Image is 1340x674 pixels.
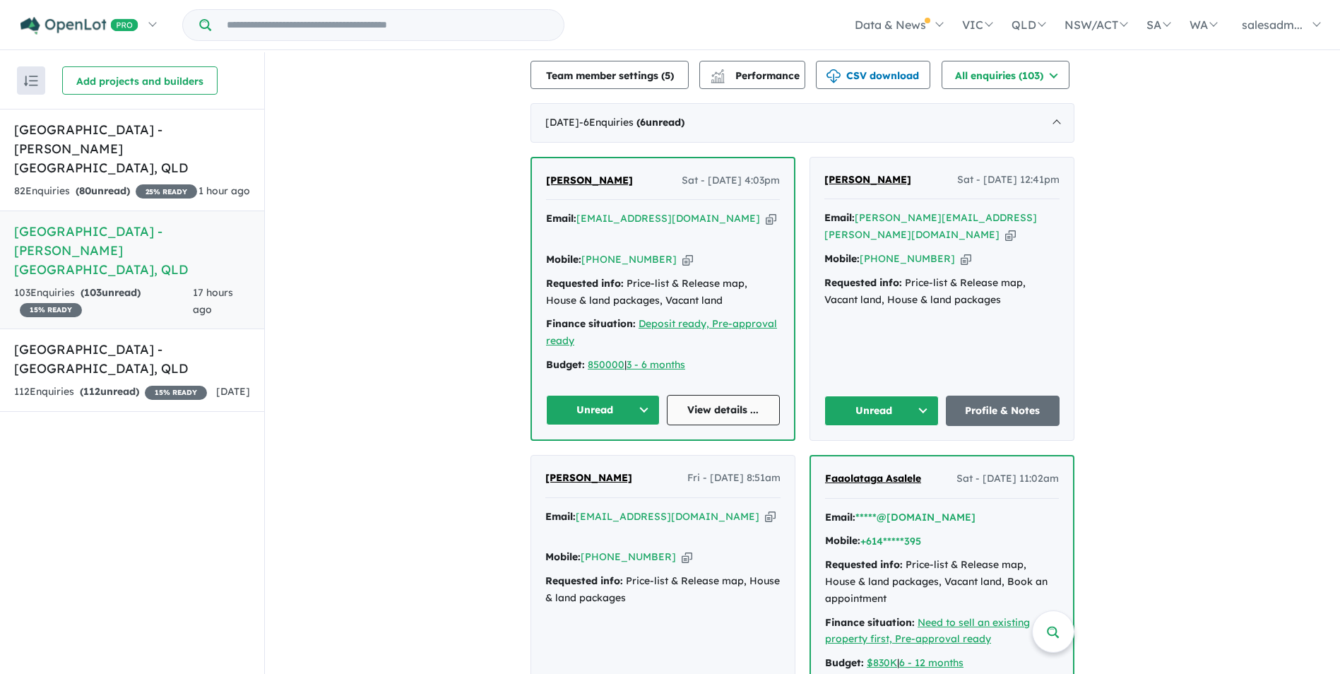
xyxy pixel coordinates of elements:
strong: Finance situation: [546,317,636,330]
strong: ( unread) [81,286,141,299]
div: Price-list & Release map, Vacant land, House & land packages [824,275,1060,309]
span: - 6 Enquir ies [579,116,684,129]
img: line-chart.svg [711,69,724,77]
a: Deposit ready, Pre-approval ready [546,317,777,347]
button: Copy [682,550,692,564]
img: bar-chart.svg [711,73,725,83]
div: Price-list & Release map, House & land packages, Vacant land [546,276,780,309]
div: Price-list & Release map, House & land packages [545,573,781,607]
span: 1 hour ago [198,184,250,197]
span: 5 [665,69,670,82]
h5: [GEOGRAPHIC_DATA] - [PERSON_NAME][GEOGRAPHIC_DATA] , QLD [14,222,250,279]
a: Faaolataga Asalele [825,471,921,487]
a: 3 - 6 months [627,358,685,371]
span: Fri - [DATE] 8:51am [687,470,781,487]
a: [PHONE_NUMBER] [581,253,677,266]
strong: Email: [825,511,855,524]
a: 850000 [588,358,624,371]
strong: Email: [545,510,576,523]
a: [PERSON_NAME] [545,470,632,487]
a: [PERSON_NAME] [824,172,911,189]
div: | [825,655,1059,672]
img: download icon [826,69,841,83]
a: [PHONE_NUMBER] [860,252,955,265]
a: [PHONE_NUMBER] [581,550,676,563]
div: [DATE] [530,103,1074,143]
span: Sat - [DATE] 4:03pm [682,172,780,189]
button: Copy [765,509,776,524]
a: [EMAIL_ADDRESS][DOMAIN_NAME] [576,212,760,225]
span: 103 [84,286,102,299]
span: 15 % READY [145,386,207,400]
a: [PERSON_NAME] [546,172,633,189]
span: salesadm... [1242,18,1303,32]
strong: ( unread) [76,184,130,197]
strong: Budget: [546,358,585,371]
strong: Mobile: [546,253,581,266]
strong: Email: [824,211,855,224]
div: | [546,357,780,374]
button: Copy [961,252,971,266]
div: 82 Enquir ies [14,183,197,200]
span: [DATE] [216,385,250,398]
span: Sat - [DATE] 12:41pm [957,172,1060,189]
span: [PERSON_NAME] [546,174,633,187]
button: Copy [1005,227,1016,242]
strong: Requested info: [824,276,902,289]
a: [PERSON_NAME][EMAIL_ADDRESS][PERSON_NAME][DOMAIN_NAME] [824,211,1037,241]
button: Copy [766,211,776,226]
strong: ( unread) [636,116,684,129]
a: Need to sell an existing property first, Pre-approval ready [825,616,1030,646]
span: 17 hours ago [193,286,233,316]
strong: Mobile: [824,252,860,265]
strong: Mobile: [825,534,860,547]
div: Price-list & Release map, House & land packages, Vacant land, Book an appointment [825,557,1059,607]
img: sort.svg [24,76,38,86]
button: CSV download [816,61,930,89]
strong: Requested info: [546,277,624,290]
span: 6 [640,116,646,129]
button: All enquiries (103) [942,61,1069,89]
span: [PERSON_NAME] [545,471,632,484]
span: Sat - [DATE] 11:02am [956,471,1059,487]
strong: ( unread) [80,385,139,398]
button: Copy [682,252,693,267]
span: Faaolataga Asalele [825,472,921,485]
span: 25 % READY [136,184,197,199]
span: 15 % READY [20,303,82,317]
h5: [GEOGRAPHIC_DATA] - [GEOGRAPHIC_DATA] , QLD [14,340,250,378]
h5: [GEOGRAPHIC_DATA] - [PERSON_NAME][GEOGRAPHIC_DATA] , QLD [14,120,250,177]
strong: Finance situation: [825,616,915,629]
button: Add projects and builders [62,66,218,95]
strong: Email: [546,212,576,225]
a: Profile & Notes [946,396,1060,426]
img: Openlot PRO Logo White [20,17,138,35]
div: 103 Enquir ies [14,285,193,319]
strong: Requested info: [825,558,903,571]
strong: Mobile: [545,550,581,563]
button: Unread [824,396,939,426]
a: $830K [867,656,897,669]
button: Team member settings (5) [530,61,689,89]
span: 80 [79,184,91,197]
a: View details ... [667,395,781,425]
span: 112 [83,385,100,398]
button: Performance [699,61,805,89]
strong: Requested info: [545,574,623,587]
span: Performance [713,69,800,82]
span: [PERSON_NAME] [824,173,911,186]
strong: Budget: [825,656,864,669]
input: Try estate name, suburb, builder or developer [214,10,561,40]
div: 112 Enquir ies [14,384,207,401]
button: Unread [546,395,660,425]
a: 6 - 12 months [899,656,964,669]
a: [EMAIL_ADDRESS][DOMAIN_NAME] [576,510,759,523]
